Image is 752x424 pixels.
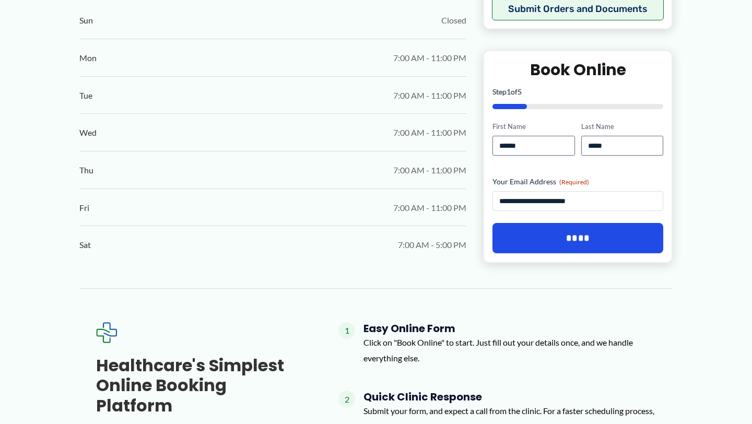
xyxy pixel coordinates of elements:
span: Mon [79,50,97,66]
span: 7:00 AM - 11:00 PM [393,125,466,140]
span: 2 [338,391,355,407]
h2: Book Online [492,60,663,80]
label: Your Email Address [492,176,663,187]
span: 7:00 AM - 11:00 PM [393,200,466,216]
span: Thu [79,162,93,178]
span: Wed [79,125,97,140]
img: Expected Healthcare Logo [96,322,117,343]
span: 1 [507,87,511,96]
label: First Name [492,122,574,132]
span: 1 [338,322,355,339]
span: Sun [79,13,93,28]
span: (Required) [559,178,589,186]
label: Last Name [581,122,663,132]
span: 7:00 AM - 11:00 PM [393,88,466,103]
p: Click on "Book Online" to start. Just fill out your details once, and we handle everything else. [363,335,656,366]
span: Fri [79,200,89,216]
span: 5 [518,87,522,96]
span: 7:00 AM - 11:00 PM [393,50,466,66]
h4: Easy Online Form [363,322,656,335]
span: Closed [441,13,466,28]
h3: Healthcare's simplest online booking platform [96,356,305,416]
span: 7:00 AM - 5:00 PM [398,237,466,253]
h4: Quick Clinic Response [363,391,656,403]
p: Step of [492,88,663,96]
span: 7:00 AM - 11:00 PM [393,162,466,178]
span: Tue [79,88,92,103]
span: Sat [79,237,91,253]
